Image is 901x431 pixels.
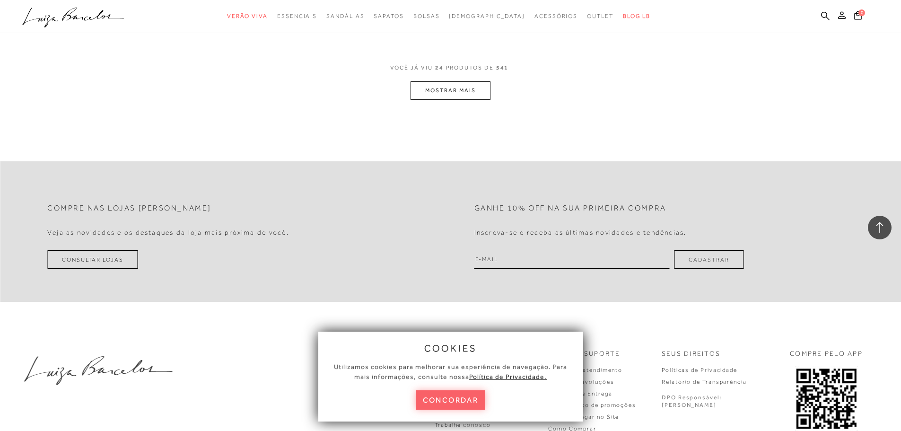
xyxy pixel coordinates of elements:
[449,13,525,19] span: [DEMOGRAPHIC_DATA]
[851,10,865,23] button: 0
[424,343,477,353] span: cookies
[662,394,722,410] p: DPO Responsável: [PERSON_NAME]
[623,13,650,19] span: BLOG LB
[496,64,509,81] span: 541
[790,349,863,359] p: COMPRE PELO APP
[374,13,403,19] span: Sapatos
[662,378,747,385] a: Relatório de Transparência
[587,13,613,19] span: Outlet
[413,8,440,25] a: noSubCategoriesText
[47,250,138,269] a: Consultar Lojas
[469,373,547,380] a: Política de Privacidade.
[662,349,720,359] p: Seus Direitos
[623,8,650,25] a: BLOG LB
[374,8,403,25] a: noSubCategoriesText
[416,390,486,410] button: concordar
[674,250,744,269] button: Cadastrar
[587,8,613,25] a: noSubCategoriesText
[277,8,317,25] a: noSubCategoriesText
[334,363,567,380] span: Utilizamos cookies para melhorar sua experiência de navegação. Para mais informações, consulte nossa
[277,13,317,19] span: Essenciais
[326,8,364,25] a: noSubCategoriesText
[446,64,494,72] span: PRODUTOS DE
[795,366,857,431] img: QRCODE
[390,64,433,72] span: VOCê JÁ VIU
[326,13,364,19] span: Sandálias
[435,64,444,81] span: 24
[474,250,670,269] input: E-mail
[24,356,172,385] img: luiza-barcelos.png
[227,8,268,25] a: noSubCategoriesText
[474,204,666,213] h2: Ganhe 10% off na sua primeira compra
[474,229,687,237] h4: Inscreva-se e receba as últimas novidades e tendências.
[47,229,289,237] h4: Veja as novidades e os destaques da loja mais próxima de você.
[47,204,211,213] h2: Compre nas lojas [PERSON_NAME]
[534,8,577,25] a: noSubCategoriesText
[413,13,440,19] span: Bolsas
[449,8,525,25] a: noSubCategoriesText
[662,367,737,373] a: Políticas de Privacidade
[858,9,865,16] span: 0
[534,13,577,19] span: Acessórios
[227,13,268,19] span: Verão Viva
[411,81,490,100] button: MOSTRAR MAIS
